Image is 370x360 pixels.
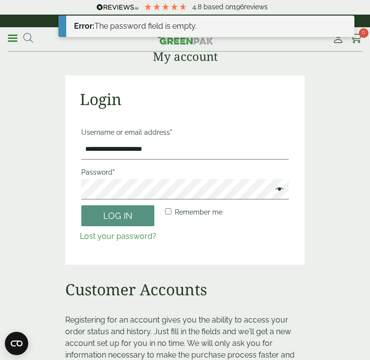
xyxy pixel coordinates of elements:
span: Remember me [175,208,222,216]
button: Log in [81,205,154,226]
input: Remember me [165,208,171,215]
span: Based on [203,3,233,11]
h2: Login [80,90,290,108]
span: reviews [244,3,268,11]
strong: Error: [74,21,94,31]
a: Lost your password? [80,232,156,241]
button: Open CMP widget [5,332,28,355]
img: REVIEWS.io [96,4,139,11]
h2: Customer Accounts [65,280,305,299]
h1: My account [153,50,218,64]
a: 0 [350,31,362,46]
span: 196 [233,3,244,11]
div: 4.79 Stars [144,2,187,11]
label: Password [81,165,289,179]
label: Username or email address [81,126,289,139]
i: Cart [350,34,362,43]
span: 4.8 [192,3,203,11]
li: The password field is empty. [74,20,335,32]
span: 0 [359,28,369,38]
